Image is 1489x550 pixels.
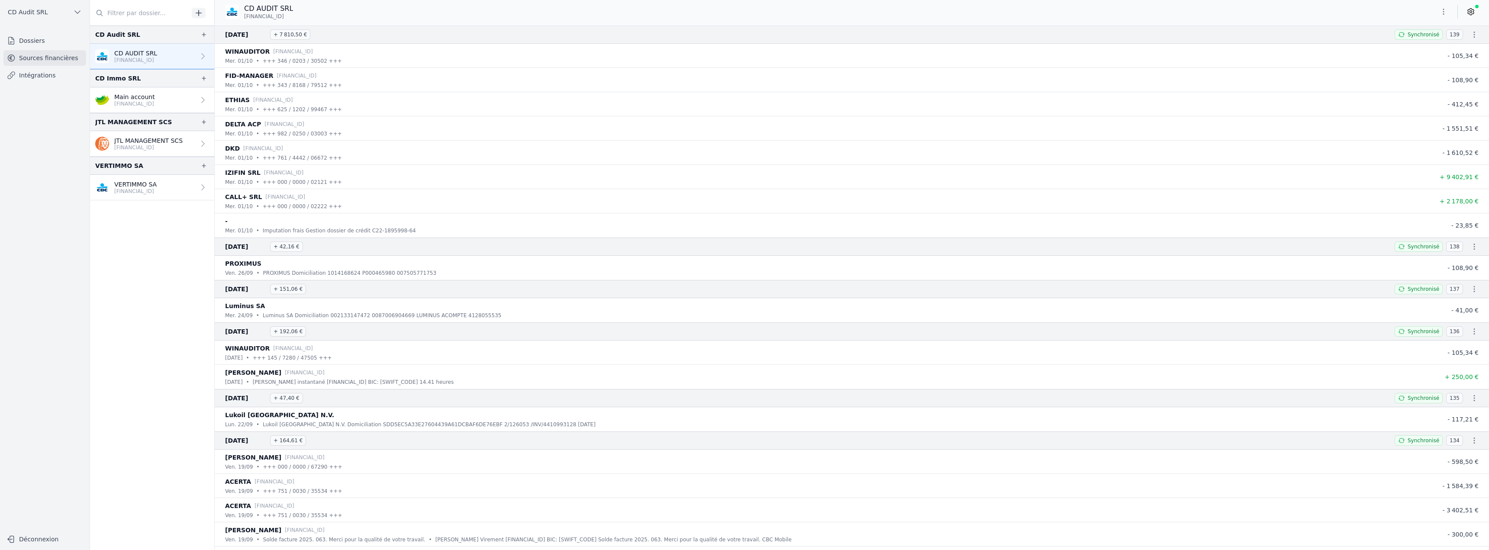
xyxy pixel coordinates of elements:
div: • [256,154,259,162]
p: [FINANCIAL_ID] [273,47,313,56]
span: 134 [1446,435,1463,446]
p: [FINANCIAL_ID] [265,193,305,201]
span: 135 [1446,393,1463,403]
span: CD Audit SRL [8,8,48,16]
p: ven. 19/09 [225,463,253,471]
p: [PERSON_NAME] [225,525,281,535]
span: - 598,50 € [1447,458,1479,465]
div: CD Immo SRL [95,73,141,84]
p: PROXIMUS Domiciliation 1014168624 P000465980 007505771753 [263,269,436,277]
div: • [256,226,259,235]
span: - 105,34 € [1447,349,1479,356]
a: Main account [FINANCIAL_ID] [90,87,214,113]
a: Intégrations [3,68,86,83]
p: [PERSON_NAME] [225,452,281,463]
span: Synchronisé [1408,395,1439,402]
p: mer. 01/10 [225,57,253,65]
div: • [256,81,259,90]
p: FID-MANAGER [225,71,274,81]
p: ACERTA [225,501,251,511]
p: [DATE] [225,378,243,386]
p: [FINANCIAL_ID] [264,120,304,129]
span: - 1 584,39 € [1442,482,1479,489]
p: [FINANCIAL_ID] [243,144,283,153]
p: [FINANCIAL_ID] [253,96,293,104]
p: +++ 761 / 4442 / 06672 +++ [263,154,342,162]
div: • [256,535,259,544]
span: + 47,40 € [270,393,303,403]
div: • [256,57,259,65]
input: Filtrer par dossier... [90,5,189,21]
span: [DATE] [225,393,267,403]
p: ven. 19/09 [225,487,253,495]
p: mer. 01/10 [225,129,253,138]
p: [FINANCIAL_ID] [264,168,304,177]
p: mer. 24/09 [225,311,253,320]
img: CBC_CREGBEBB.png [95,49,109,63]
div: • [256,511,259,520]
a: VERTIMMO SA [FINANCIAL_ID] [90,175,214,200]
button: CD Audit SRL [3,5,86,19]
p: Lukoil [GEOGRAPHIC_DATA] N.V. Domiciliation SDD5EC5A33E27604439A61DCBAF6DE76EBF 2/126053 /INV/441... [263,420,596,429]
p: [FINANCIAL_ID] [255,477,294,486]
div: CD Audit SRL [95,29,140,40]
p: DKD [225,143,240,154]
div: JTL MANAGEMENT SCS [95,117,172,127]
a: Sources financières [3,50,86,66]
p: [FINANCIAL_ID] [114,188,157,195]
p: mer. 01/10 [225,202,253,211]
div: • [256,129,259,138]
p: lun. 22/09 [225,420,253,429]
p: WINAUDITOR [225,46,270,57]
p: CD AUDIT SRL [114,49,157,58]
span: 139 [1446,29,1463,40]
span: - 105,34 € [1447,52,1479,59]
span: [DATE] [225,241,267,252]
div: • [429,535,432,544]
button: Déconnexion [3,532,86,546]
img: crelan.png [95,93,109,107]
p: Luminus SA [225,301,265,311]
p: IZIFIN SRL [225,167,261,178]
p: ven. 26/09 [225,269,253,277]
span: Synchronisé [1408,328,1439,335]
span: Synchronisé [1408,286,1439,293]
p: Solde facture 2025. 063. Merci pour la qualité de votre travail. [263,535,425,544]
p: [FINANCIAL_ID] [285,526,325,534]
span: [FINANCIAL_ID] [244,13,284,20]
p: +++ 346 / 0203 / 30502 +++ [263,57,342,65]
div: • [256,202,259,211]
p: +++ 982 / 0250 / 03003 +++ [263,129,342,138]
p: [FINANCIAL_ID] [114,100,155,107]
p: +++ 145 / 7280 / 47505 +++ [253,354,332,362]
p: JTL MANAGEMENT SCS [114,136,183,145]
span: - 412,45 € [1447,101,1479,108]
span: [DATE] [225,435,267,446]
span: - 41,00 € [1451,307,1479,314]
span: 137 [1446,284,1463,294]
span: - 3 402,51 € [1442,507,1479,514]
span: + 192,06 € [270,326,306,337]
p: mer. 01/10 [225,105,253,114]
span: - 300,00 € [1447,531,1479,538]
span: + 2 178,00 € [1440,198,1479,205]
p: +++ 343 / 8168 / 79512 +++ [263,81,342,90]
span: 136 [1446,326,1463,337]
span: - 23,85 € [1451,222,1479,229]
p: mer. 01/10 [225,178,253,187]
span: 138 [1446,241,1463,252]
p: [FINANCIAL_ID] [285,453,325,462]
img: CBC_CREGBEBB.png [225,5,239,19]
img: CBC_CREGBEBB.png [95,180,109,194]
p: [FINANCIAL_ID] [285,368,325,377]
div: • [246,354,249,362]
span: - 108,90 € [1447,77,1479,84]
span: - 108,90 € [1447,264,1479,271]
p: - [225,216,228,226]
span: + 151,06 € [270,284,306,294]
span: Synchronisé [1408,243,1439,250]
div: VERTIMMO SA [95,161,143,171]
div: • [256,105,259,114]
p: [FINANCIAL_ID] [114,57,157,64]
a: Dossiers [3,33,86,48]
